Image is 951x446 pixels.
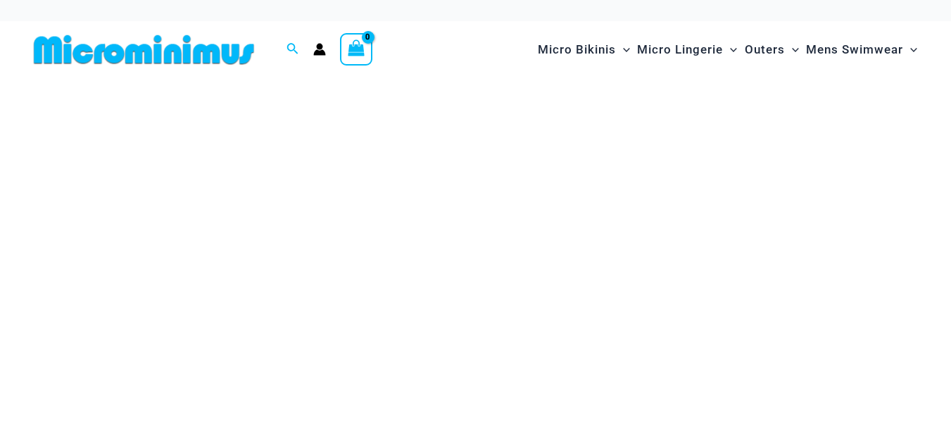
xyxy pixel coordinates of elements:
[28,34,260,66] img: MM SHOP LOGO FLAT
[903,32,917,68] span: Menu Toggle
[534,28,634,71] a: Micro BikinisMenu ToggleMenu Toggle
[634,28,741,71] a: Micro LingerieMenu ToggleMenu Toggle
[286,41,299,58] a: Search icon link
[741,28,802,71] a: OutersMenu ToggleMenu Toggle
[637,32,723,68] span: Micro Lingerie
[806,32,903,68] span: Mens Swimwear
[313,43,326,56] a: Account icon link
[745,32,785,68] span: Outers
[802,28,921,71] a: Mens SwimwearMenu ToggleMenu Toggle
[340,33,372,66] a: View Shopping Cart, empty
[532,26,923,73] nav: Site Navigation
[723,32,737,68] span: Menu Toggle
[616,32,630,68] span: Menu Toggle
[785,32,799,68] span: Menu Toggle
[538,32,616,68] span: Micro Bikinis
